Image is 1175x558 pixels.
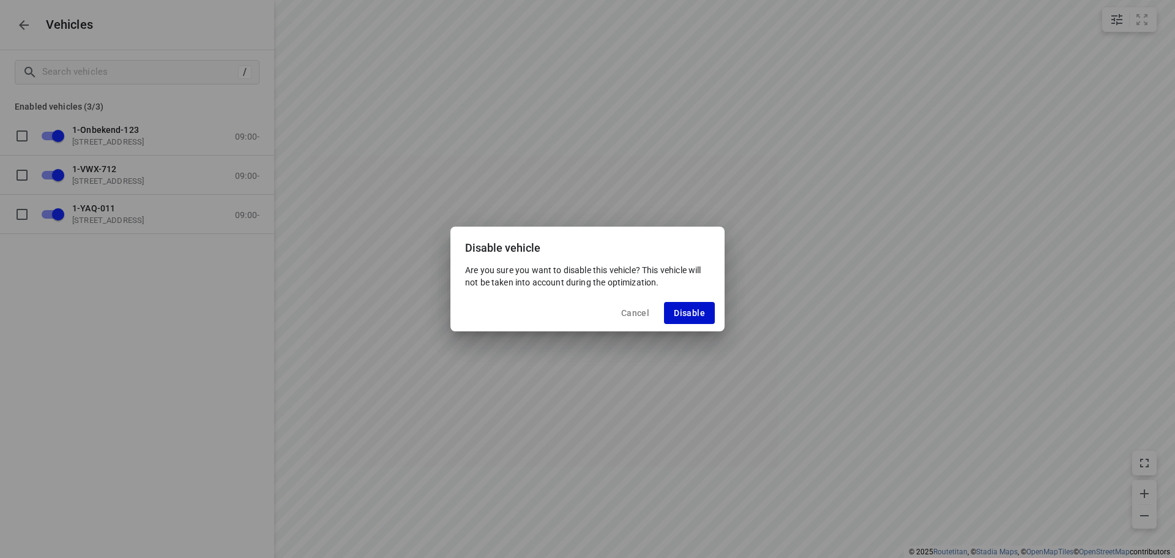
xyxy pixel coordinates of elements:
[450,227,725,264] div: Disable vehicle
[611,302,659,324] button: Cancel
[465,264,710,288] p: Are you sure you want to disable this vehicle? This vehicle will not be taken into account during...
[674,308,705,318] span: Disable
[621,308,649,318] span: Cancel
[664,302,715,324] button: Disable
